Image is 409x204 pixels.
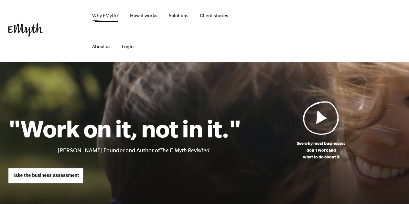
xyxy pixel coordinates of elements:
[303,101,339,135] img: Play Video
[160,147,210,154] i: The E-Myth Revisited
[8,23,43,37] img: EMyth
[58,146,241,155] li: [PERSON_NAME] Founder and Author of
[377,173,409,204] iframe: Chat Widget
[13,173,79,178] span: Take the business assessment
[117,31,139,62] a: Login
[87,31,116,62] a: About us
[262,24,330,38] iframe: Embedded CTA
[8,114,241,143] h1: "Work on it, not in it."
[241,140,401,160] p: See why most businesses don't work and what to do about it
[8,168,84,183] a: Take the business assessment
[241,101,401,160] a: See why most businessesdon't work andwhat to do about it
[333,24,401,38] iframe: Embedded CTA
